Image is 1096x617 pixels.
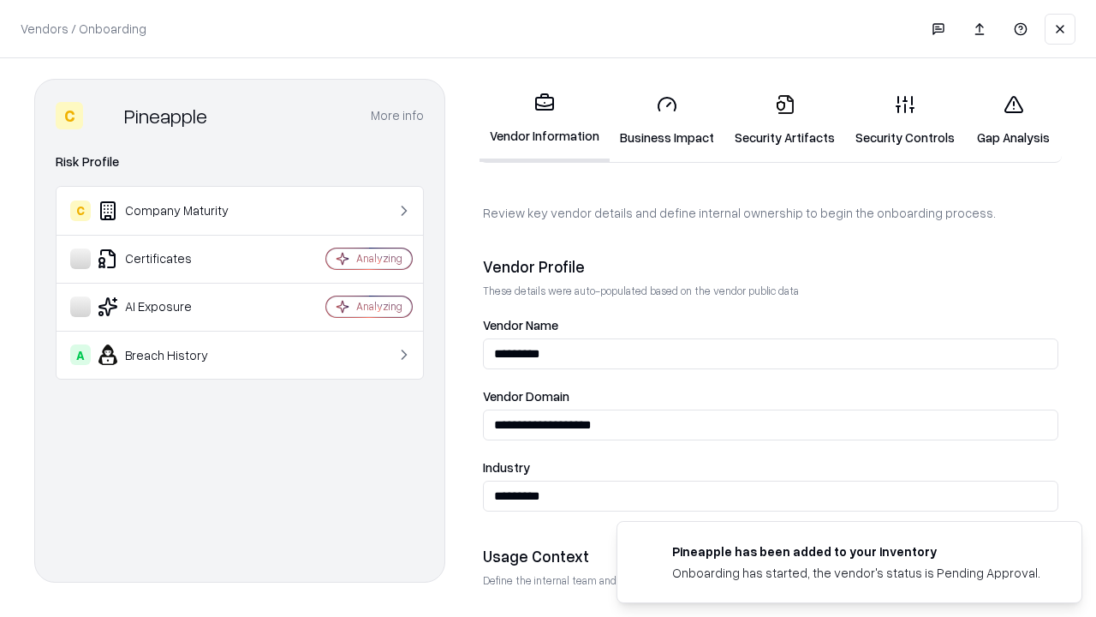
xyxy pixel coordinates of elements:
[70,249,275,269] div: Certificates
[70,201,275,221] div: Company Maturity
[965,81,1062,160] a: Gap Analysis
[479,79,610,162] a: Vendor Information
[610,81,724,160] a: Business Impact
[483,256,1058,277] div: Vendor Profile
[638,542,658,563] img: pineappleenergy.com
[672,564,1040,582] div: Onboarding has started, the vendor's status is Pending Approval.
[56,152,424,172] div: Risk Profile
[70,201,91,221] div: C
[371,100,424,131] button: More info
[483,204,1058,222] p: Review key vendor details and define internal ownership to begin the onboarding process.
[356,251,402,266] div: Analyzing
[90,102,117,129] img: Pineapple
[845,81,965,160] a: Security Controls
[483,284,1058,298] p: These details were auto-populated based on the vendor public data
[21,20,146,38] p: Vendors / Onboarding
[483,390,1058,403] label: Vendor Domain
[70,297,275,317] div: AI Exposure
[356,299,402,314] div: Analyzing
[70,344,275,365] div: Breach History
[124,102,207,129] div: Pineapple
[70,344,91,365] div: A
[483,573,1058,588] p: Define the internal team and reason for using this vendor. This helps assess business relevance a...
[672,542,1040,560] div: Pineapple has been added to your inventory
[483,319,1058,332] label: Vendor Name
[56,102,83,129] div: C
[724,81,845,160] a: Security Artifacts
[483,461,1058,474] label: Industry
[483,546,1058,566] div: Usage Context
